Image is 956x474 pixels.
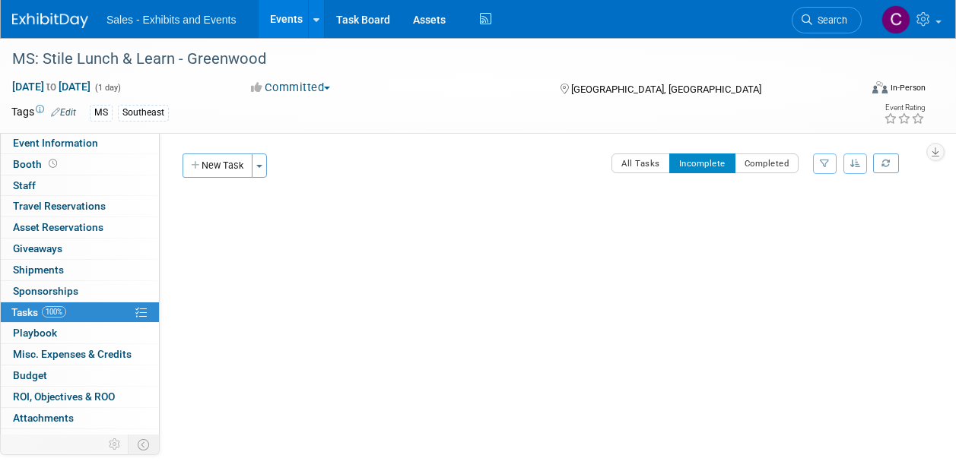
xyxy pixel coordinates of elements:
div: Southeast [118,105,169,121]
div: Event Format [792,79,926,102]
a: Edit [51,107,76,118]
a: Budget [1,365,159,386]
span: Event Information [13,137,98,149]
button: New Task [183,153,252,178]
button: All Tasks [611,153,670,173]
a: Giveaways [1,239,159,259]
span: ROI, Objectives & ROO [13,390,115,403]
span: Booth not reserved yet [46,158,60,169]
span: Attachments [13,412,74,424]
a: Travel Reservations [1,196,159,216]
div: Event Rating [884,104,925,112]
div: MS: Stile Lunch & Learn - Greenwood [7,46,847,73]
a: ROI, Objectives & ROO [1,387,159,407]
span: Sponsorships [13,285,78,297]
td: Tags [11,104,76,122]
span: 100% [42,306,66,318]
a: Attachments [1,408,159,428]
button: Incomplete [669,153,735,173]
div: MS [90,105,113,121]
span: to [44,81,59,93]
a: Sponsorships [1,281,159,302]
span: (1 day) [94,83,121,93]
span: Shipments [13,264,64,276]
a: Misc. Expenses & Credits [1,344,159,365]
span: Playbook [13,327,57,339]
span: Staff [13,179,36,191]
span: Misc. Expenses & Credits [13,348,132,360]
button: Completed [735,153,799,173]
span: [DATE] [DATE] [11,80,91,93]
span: Booth [13,158,60,170]
div: In-Person [890,82,926,93]
a: Playbook [1,323,159,343]
td: Toggle Event Tabs [129,434,160,454]
a: Tasks100% [1,302,159,323]
span: Travel Reservations [13,200,106,212]
a: Shipments [1,260,159,280]
span: Giveaways [13,242,62,254]
a: Event Information [1,133,159,153]
a: more [1,429,159,450]
img: Christine Lurz [881,5,910,34]
span: Budget [13,369,47,381]
td: Personalize Event Tab Strip [102,434,129,454]
button: Committed [246,80,336,96]
img: ExhibitDay [12,13,88,28]
a: Refresh [873,153,899,173]
span: Sales - Exhibits and Events [106,14,236,26]
img: Format-Inperson.png [872,81,888,93]
a: Booth [1,154,159,175]
a: Search [792,7,862,33]
a: Asset Reservations [1,217,159,238]
a: Staff [1,175,159,196]
span: Tasks [11,306,66,318]
span: Search [812,14,847,26]
span: [GEOGRAPHIC_DATA], [GEOGRAPHIC_DATA] [571,84,761,95]
span: more [10,433,34,445]
span: Asset Reservations [13,221,103,233]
